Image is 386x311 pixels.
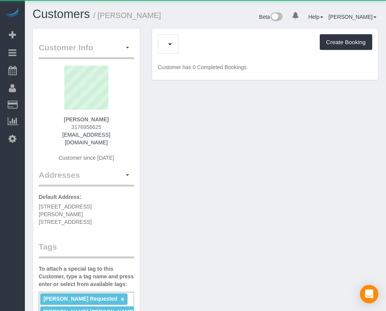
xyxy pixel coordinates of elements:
a: Help [308,14,323,20]
div: Open Intercom Messenger [360,285,378,303]
a: [PERSON_NAME] [329,14,376,20]
label: To attach a special tag to this Customer, type a tag name and press enter or select from availabl... [39,265,134,288]
img: Automaid Logo [5,8,20,18]
a: Customers [33,7,90,21]
span: Customer since [DATE] [59,155,114,161]
legend: Customer Info [39,42,134,59]
legend: Tags [39,241,134,258]
a: [EMAIL_ADDRESS][DOMAIN_NAME] [62,132,110,146]
small: / [PERSON_NAME] [93,11,161,20]
a: × [121,296,124,303]
strong: [PERSON_NAME] [64,116,109,122]
span: 3176956625 [72,124,101,130]
img: New interface [270,12,283,22]
p: Customer has 0 Completed Bookings [158,63,372,71]
span: [STREET_ADDRESS][PERSON_NAME] [STREET_ADDRESS] [39,203,92,225]
a: Beta [259,14,283,20]
button: Create Booking [320,34,372,50]
span: [PERSON_NAME] Requested [43,296,117,302]
label: Default Address: [39,193,82,201]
